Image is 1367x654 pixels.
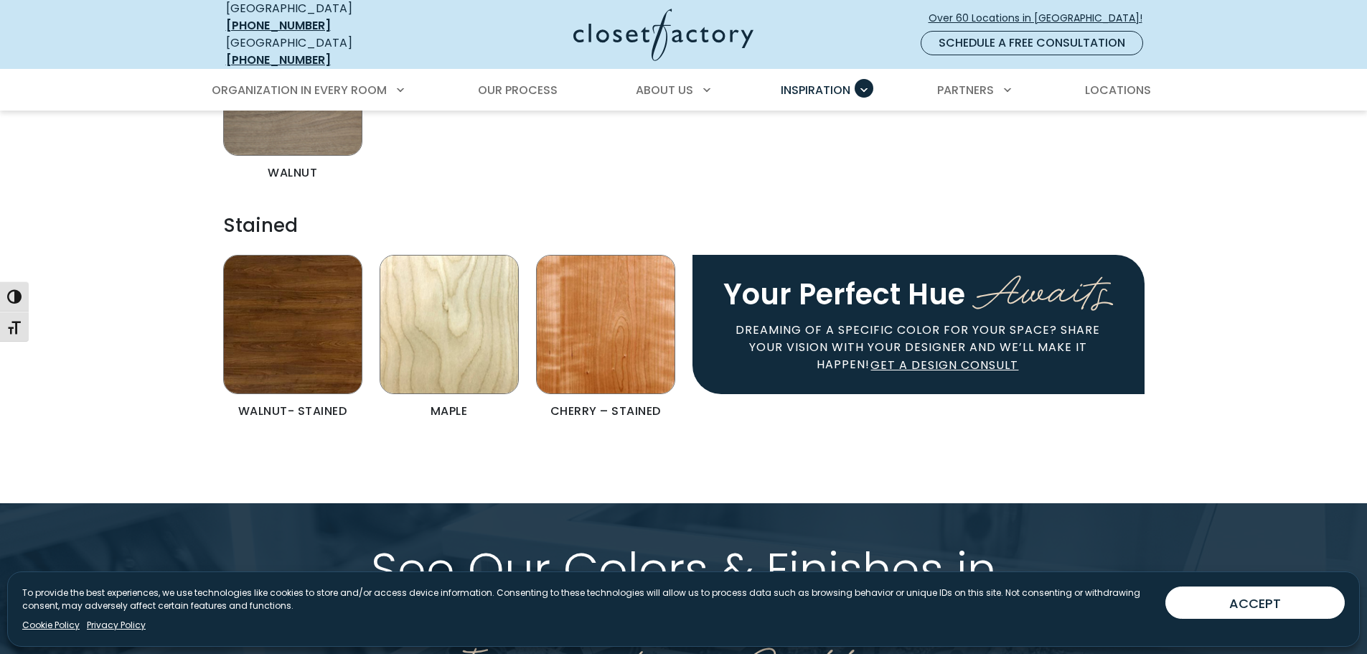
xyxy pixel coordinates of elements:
[536,255,675,394] img: Cherry Veneer
[22,619,80,632] a: Cookie Policy
[380,255,519,394] img: Maple Wood Veneer sample
[781,82,850,98] span: Inspiration
[1085,82,1151,98] span: Locations
[22,587,1154,612] p: To provide the best experiences, we use technologies like cookies to store and/or access device i...
[929,11,1154,26] span: Over 60 Locations in [GEOGRAPHIC_DATA]!
[87,619,146,632] a: Privacy Policy
[723,274,965,314] span: Your Perfect Hue
[870,356,1019,375] a: Get a Design Consult
[636,82,693,98] span: About Us
[573,9,753,61] img: Closet Factory Logo
[478,82,558,98] span: Our Process
[223,167,362,179] figcaption: Walnut
[226,17,331,34] a: [PHONE_NUMBER]
[1165,587,1345,619] button: ACCEPT
[736,322,1101,375] p: Dreaming of a specific color for your space? Share your vision with your designer and we’ll make ...
[928,6,1155,31] a: Over 60 Locations in [GEOGRAPHIC_DATA]!
[972,253,1114,318] span: Awaits
[380,406,519,417] figcaption: Maple
[212,82,387,98] span: Organization in Every Room
[223,205,1145,246] h4: Stained
[921,31,1143,55] a: Schedule a Free Consultation
[937,82,994,98] span: Partners
[202,70,1166,111] nav: Primary Menu
[223,255,362,394] img: Walnut Veneer
[371,538,996,602] span: See Our Colors & Finishes in
[536,406,675,417] figcaption: Cherry – Stained
[223,406,362,417] figcaption: Walnut- Stained
[226,52,331,68] a: [PHONE_NUMBER]
[226,34,434,69] div: [GEOGRAPHIC_DATA]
